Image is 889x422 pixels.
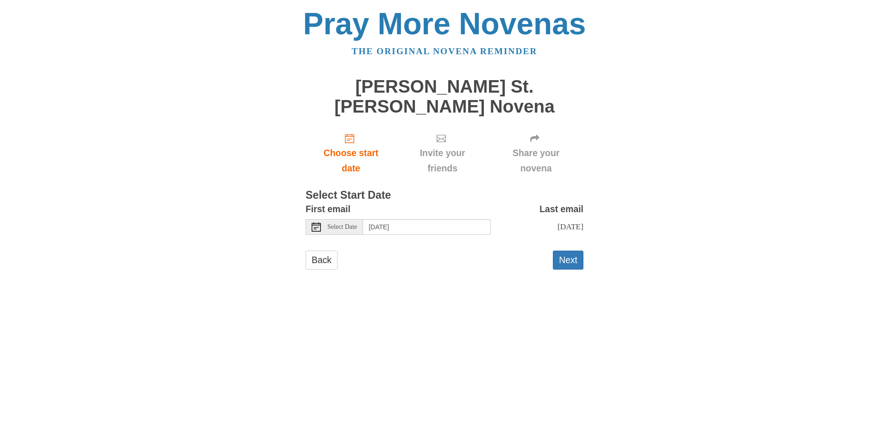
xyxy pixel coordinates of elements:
[306,202,351,217] label: First email
[306,189,583,202] h3: Select Start Date
[553,251,583,270] button: Next
[303,6,586,41] a: Pray More Novenas
[352,46,538,56] a: The original novena reminder
[306,251,338,270] a: Back
[557,222,583,231] span: [DATE]
[488,126,583,181] div: Click "Next" to confirm your start date first.
[396,126,488,181] div: Click "Next" to confirm your start date first.
[327,224,357,230] span: Select Date
[306,126,396,181] a: Choose start date
[306,77,583,116] h1: [PERSON_NAME] St. [PERSON_NAME] Novena
[539,202,583,217] label: Last email
[315,145,387,176] span: Choose start date
[406,145,479,176] span: Invite your friends
[498,145,574,176] span: Share your novena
